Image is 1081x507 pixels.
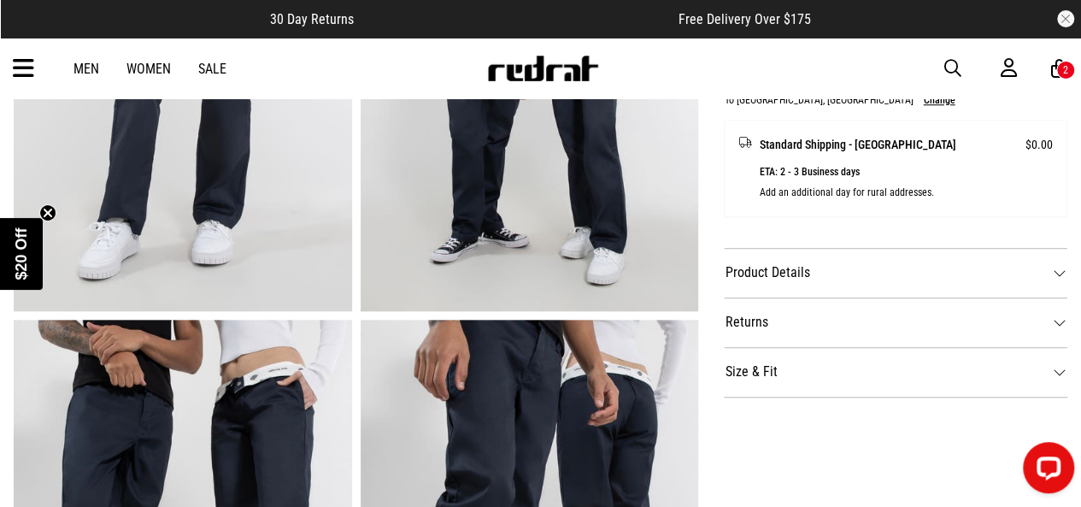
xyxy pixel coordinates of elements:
[923,94,955,106] button: Change
[1025,134,1053,155] span: $0.00
[39,204,56,221] button: Close teaser
[1009,435,1081,507] iframe: LiveChat chat widget
[1063,64,1068,76] div: 2
[759,134,955,155] span: Standard Shipping - [GEOGRAPHIC_DATA]
[724,94,913,106] p: To [GEOGRAPHIC_DATA], [GEOGRAPHIC_DATA]
[198,61,226,77] a: Sale
[759,162,1053,203] p: ETA: 2 - 3 Business days Add an additional day for rural addresses.
[724,298,1067,347] dt: Returns
[486,56,599,81] img: Redrat logo
[126,61,171,77] a: Women
[13,227,30,280] span: $20 Off
[388,10,644,27] iframe: Customer reviews powered by Trustpilot
[724,347,1067,397] dt: Size & Fit
[679,11,811,27] span: Free Delivery Over $175
[73,61,99,77] a: Men
[270,11,354,27] span: 30 Day Returns
[724,248,1067,298] dt: Product Details
[1051,60,1067,78] a: 2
